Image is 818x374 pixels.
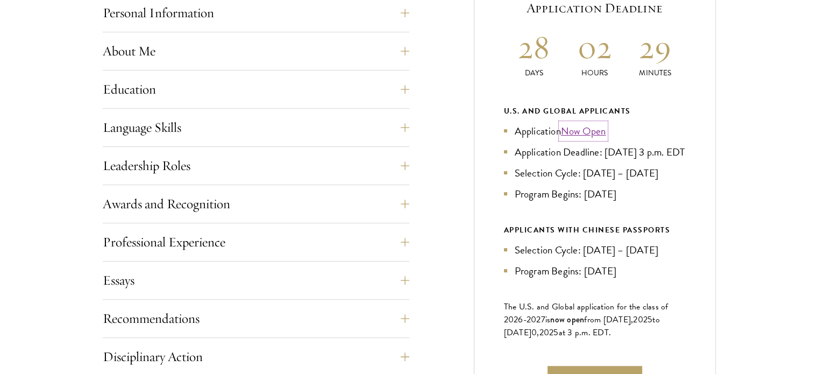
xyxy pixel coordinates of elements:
span: at 3 p.m. EDT. [559,326,611,339]
li: Selection Cycle: [DATE] – [DATE] [504,242,686,258]
button: Education [103,76,409,102]
span: 5 [648,313,652,326]
span: 5 [553,326,558,339]
button: Disciplinary Action [103,344,409,370]
span: 0 [531,326,537,339]
button: Language Skills [103,115,409,140]
h2: 02 [564,27,625,67]
li: Application Deadline: [DATE] 3 p.m. EDT [504,144,686,160]
p: Days [504,67,565,79]
button: Essays [103,267,409,293]
span: 202 [633,313,648,326]
li: Program Begins: [DATE] [504,186,686,202]
button: About Me [103,38,409,64]
span: 202 [539,326,554,339]
span: to [DATE] [504,313,660,339]
div: U.S. and Global Applicants [504,104,686,118]
span: 7 [541,313,545,326]
span: is [545,313,551,326]
div: APPLICANTS WITH CHINESE PASSPORTS [504,223,686,237]
li: Application [504,123,686,139]
span: The U.S. and Global application for the class of 202 [504,300,668,326]
button: Recommendations [103,306,409,331]
p: Hours [564,67,625,79]
p: Minutes [625,67,686,79]
button: Leadership Roles [103,153,409,179]
li: Selection Cycle: [DATE] – [DATE] [504,165,686,181]
span: , [537,326,539,339]
span: from [DATE], [584,313,633,326]
button: Awards and Recognition [103,191,409,217]
a: Now Open [561,123,606,139]
h2: 29 [625,27,686,67]
li: Program Begins: [DATE] [504,263,686,279]
span: -202 [523,313,541,326]
span: 6 [518,313,523,326]
button: Professional Experience [103,229,409,255]
span: now open [550,313,584,326]
h2: 28 [504,27,565,67]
